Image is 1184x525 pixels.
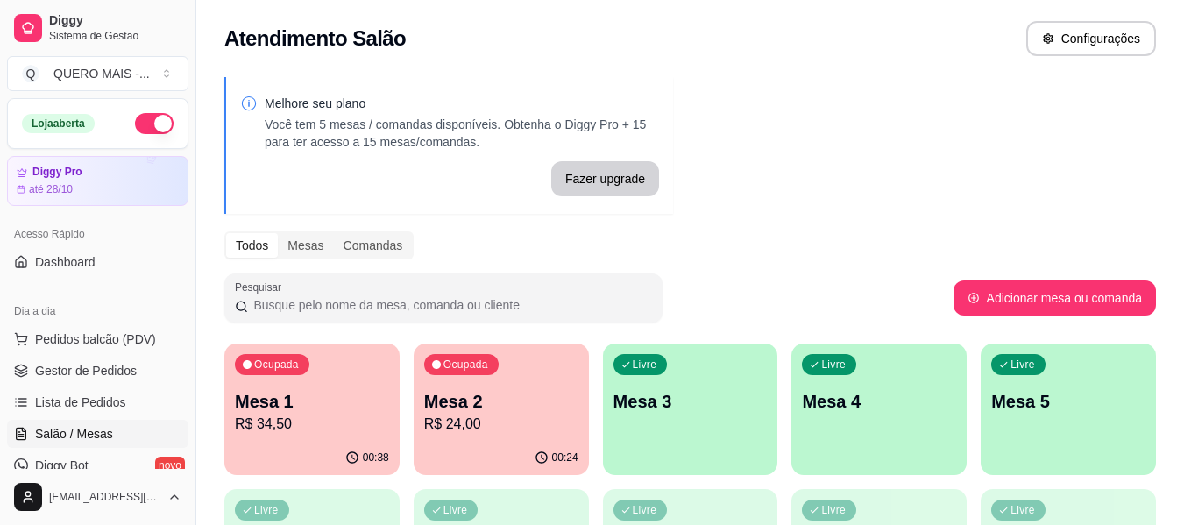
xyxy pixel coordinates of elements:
[603,344,778,475] button: LivreMesa 3
[49,29,181,43] span: Sistema de Gestão
[7,476,188,518] button: [EMAIL_ADDRESS][DOMAIN_NAME]
[991,389,1145,414] p: Mesa 5
[1010,503,1035,517] p: Livre
[443,503,468,517] p: Livre
[7,297,188,325] div: Dia a dia
[7,325,188,353] button: Pedidos balcão (PDV)
[7,248,188,276] a: Dashboard
[821,358,846,372] p: Livre
[7,420,188,448] a: Salão / Mesas
[7,56,188,91] button: Select a team
[254,358,299,372] p: Ocupada
[551,161,659,196] button: Fazer upgrade
[414,344,589,475] button: OcupadaMesa 2R$ 24,0000:24
[821,503,846,517] p: Livre
[7,156,188,206] a: Diggy Proaté 28/10
[224,344,400,475] button: OcupadaMesa 1R$ 34,5000:38
[22,114,95,133] div: Loja aberta
[7,7,188,49] a: DiggySistema de Gestão
[35,457,89,474] span: Diggy Bot
[334,233,413,258] div: Comandas
[552,451,578,465] p: 00:24
[7,220,188,248] div: Acesso Rápido
[7,357,188,385] a: Gestor de Pedidos
[802,389,956,414] p: Mesa 4
[35,330,156,348] span: Pedidos balcão (PDV)
[254,503,279,517] p: Livre
[135,113,174,134] button: Alterar Status
[613,389,768,414] p: Mesa 3
[224,25,406,53] h2: Atendimento Salão
[1026,21,1156,56] button: Configurações
[22,65,39,82] span: Q
[7,388,188,416] a: Lista de Pedidos
[791,344,967,475] button: LivreMesa 4
[633,503,657,517] p: Livre
[29,182,73,196] article: até 28/10
[954,280,1156,316] button: Adicionar mesa ou comanda
[363,451,389,465] p: 00:38
[35,362,137,380] span: Gestor de Pedidos
[7,451,188,479] a: Diggy Botnovo
[443,358,488,372] p: Ocupada
[265,116,659,151] p: Você tem 5 mesas / comandas disponíveis. Obtenha o Diggy Pro + 15 para ter acesso a 15 mesas/coma...
[32,166,82,179] article: Diggy Pro
[633,358,657,372] p: Livre
[35,253,96,271] span: Dashboard
[35,394,126,411] span: Lista de Pedidos
[265,95,659,112] p: Melhore seu plano
[1010,358,1035,372] p: Livre
[226,233,278,258] div: Todos
[424,414,578,435] p: R$ 24,00
[53,65,150,82] div: QUERO MAIS - ...
[981,344,1156,475] button: LivreMesa 5
[235,389,389,414] p: Mesa 1
[278,233,333,258] div: Mesas
[424,389,578,414] p: Mesa 2
[49,13,181,29] span: Diggy
[235,280,287,294] label: Pesquisar
[35,425,113,443] span: Salão / Mesas
[248,296,652,314] input: Pesquisar
[49,490,160,504] span: [EMAIL_ADDRESS][DOMAIN_NAME]
[235,414,389,435] p: R$ 34,50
